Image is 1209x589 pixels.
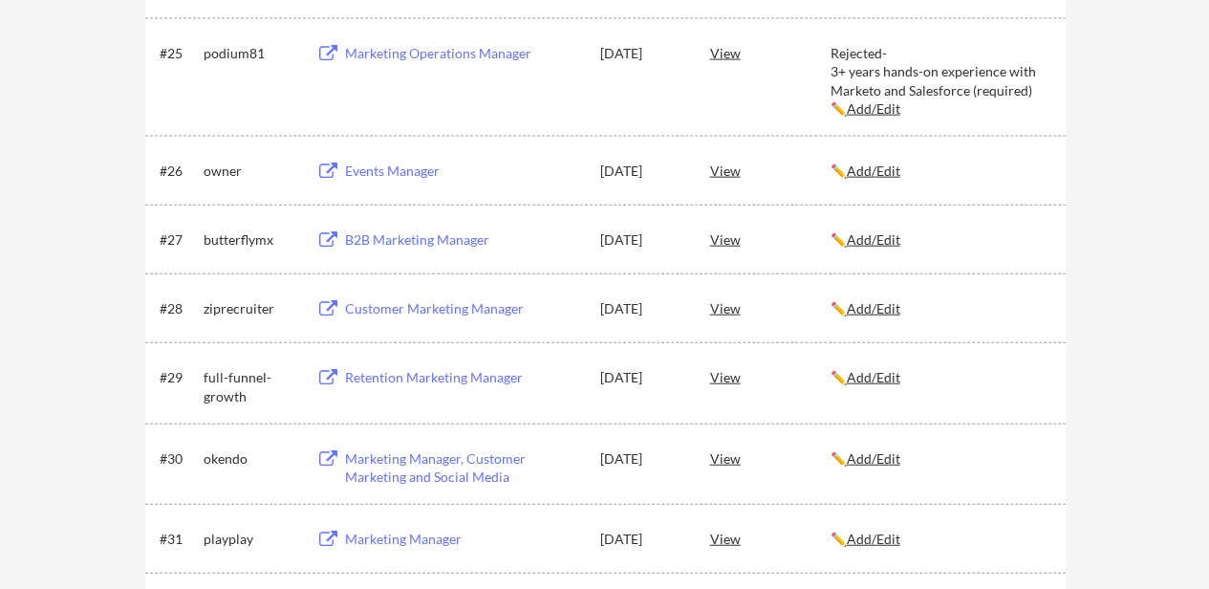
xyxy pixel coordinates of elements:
div: Retention Marketing Manager [345,368,582,387]
div: ziprecruiter [204,299,299,318]
div: okendo [204,449,299,469]
div: B2B Marketing Manager [345,230,582,250]
div: #28 [160,299,197,318]
div: View [710,35,831,70]
div: #29 [160,368,197,387]
div: #26 [160,162,197,181]
div: #27 [160,230,197,250]
div: ✏️ [831,230,1048,250]
div: [DATE] [600,299,684,318]
div: [DATE] [600,368,684,387]
div: ✏️ [831,299,1048,318]
div: View [710,360,831,394]
u: Add/Edit [847,231,900,248]
div: butterflymx [204,230,299,250]
div: playplay [204,530,299,549]
div: [DATE] [600,230,684,250]
div: View [710,291,831,325]
div: ✏️ [831,530,1048,549]
u: Add/Edit [847,369,900,385]
div: ✏️ [831,162,1048,181]
u: Add/Edit [847,531,900,547]
u: Add/Edit [847,163,900,179]
div: Marketing Operations Manager [345,44,582,63]
div: [DATE] [600,449,684,469]
div: ✏️ [831,449,1048,469]
div: Marketing Manager [345,530,582,549]
div: Events Manager [345,162,582,181]
u: Add/Edit [847,300,900,316]
u: Add/Edit [847,450,900,467]
div: [DATE] [600,44,684,63]
div: [DATE] [600,162,684,181]
div: [DATE] [600,530,684,549]
div: #30 [160,449,197,469]
div: #31 [160,530,197,549]
div: full-funnel-growth [204,368,299,405]
div: View [710,222,831,256]
div: View [710,153,831,187]
div: #25 [160,44,197,63]
div: View [710,521,831,556]
div: Rejected- 3+ years hands-on experience with Marketo and Salesforce (required) ✏️ [831,44,1048,119]
div: Customer Marketing Manager [345,299,582,318]
div: podium81 [204,44,299,63]
div: Marketing Manager, Customer Marketing and Social Media [345,449,582,487]
div: View [710,441,831,475]
u: Add/Edit [847,100,900,117]
div: owner [204,162,299,181]
div: ✏️ [831,368,1048,387]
